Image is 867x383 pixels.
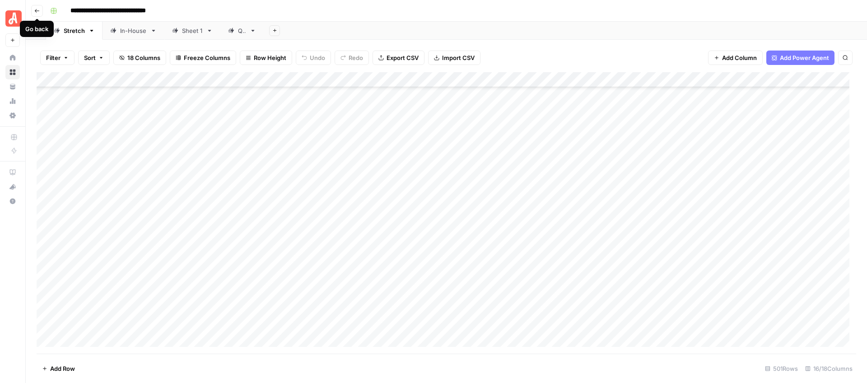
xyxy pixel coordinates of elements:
[428,51,480,65] button: Import CSV
[349,53,363,62] span: Redo
[254,53,286,62] span: Row Height
[5,51,20,65] a: Home
[5,165,20,180] a: AirOps Academy
[78,51,110,65] button: Sort
[5,65,20,79] a: Browse
[442,53,475,62] span: Import CSV
[708,51,763,65] button: Add Column
[5,7,20,30] button: Workspace: Angi
[127,53,160,62] span: 18 Columns
[220,22,264,40] a: QA
[387,53,419,62] span: Export CSV
[373,51,424,65] button: Export CSV
[5,180,20,194] button: What's new?
[184,53,230,62] span: Freeze Columns
[761,361,802,376] div: 501 Rows
[37,361,80,376] button: Add Row
[5,194,20,208] button: Help + Support
[766,51,834,65] button: Add Power Agent
[120,26,147,35] div: In-House
[50,364,75,373] span: Add Row
[170,51,236,65] button: Freeze Columns
[25,24,48,33] div: Go back
[84,53,96,62] span: Sort
[40,51,75,65] button: Filter
[6,180,19,194] div: What's new?
[182,26,203,35] div: Sheet 1
[5,10,22,27] img: Angi Logo
[802,361,856,376] div: 16/18 Columns
[164,22,220,40] a: Sheet 1
[5,79,20,94] a: Your Data
[5,94,20,108] a: Usage
[238,26,246,35] div: QA
[113,51,166,65] button: 18 Columns
[310,53,325,62] span: Undo
[46,53,61,62] span: Filter
[64,26,85,35] div: Stretch
[335,51,369,65] button: Redo
[722,53,757,62] span: Add Column
[46,22,103,40] a: Stretch
[780,53,829,62] span: Add Power Agent
[296,51,331,65] button: Undo
[5,108,20,123] a: Settings
[103,22,164,40] a: In-House
[240,51,292,65] button: Row Height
